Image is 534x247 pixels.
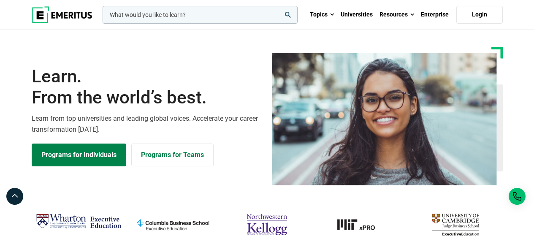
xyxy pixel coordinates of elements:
img: MIT xPRO [318,211,404,239]
p: Learn from top universities and leading global voices. Accelerate your career transformation [DATE]. [32,113,262,135]
span: From the world’s best. [32,87,262,108]
a: Explore for Business [131,144,214,166]
a: MIT-xPRO [318,211,404,239]
a: Login [456,6,503,24]
img: columbia-business-school [130,211,216,239]
a: Explore Programs [32,144,126,166]
h1: Learn. [32,66,262,109]
img: Wharton Executive Education [36,211,122,232]
img: northwestern-kellogg [224,211,310,239]
input: woocommerce-product-search-field-0 [103,6,298,24]
img: cambridge-judge-business-school [412,211,498,239]
img: Learn from the world's best [272,53,497,185]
